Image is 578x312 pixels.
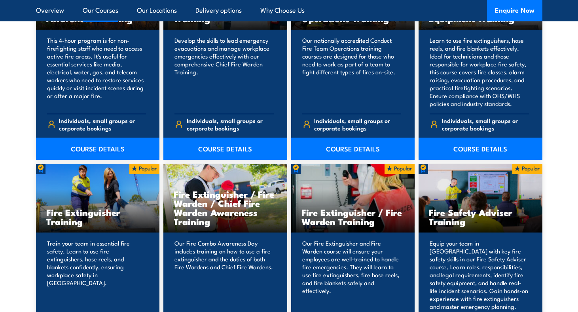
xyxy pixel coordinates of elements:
[187,117,274,132] span: Individuals, small groups or corporate bookings
[302,36,402,108] p: Our nationally accredited Conduct Fire Team Operations training courses are designed for those wh...
[163,138,287,160] a: COURSE DETAILS
[174,189,277,226] h3: Fire Extinguisher / Fire Warden / Chief Fire Warden Awareness Training
[46,208,150,226] h3: Fire Extinguisher Training
[46,5,150,23] h3: [PERSON_NAME] Fire Awareness Training
[291,138,415,160] a: COURSE DETAILS
[430,36,529,108] p: Learn to use fire extinguishers, hose reels, and fire blankets effectively. Ideal for technicians...
[47,36,146,108] p: This 4-hour program is for non-firefighting staff who need to access active fire areas. It's usef...
[302,239,402,310] p: Our Fire Extinguisher and Fire Warden course will ensure your employees are well-trained to handl...
[419,138,542,160] a: COURSE DETAILS
[174,36,274,108] p: Develop the skills to lead emergency evacuations and manage workplace emergencies effectively wit...
[429,208,532,226] h3: Fire Safety Adviser Training
[301,5,405,23] h3: Conduct Fire Team Operations Training
[442,117,529,132] span: Individuals, small groups or corporate bookings
[47,239,146,310] p: Train your team in essential fire safety. Learn to use fire extinguishers, hose reels, and blanke...
[36,138,160,160] a: COURSE DETAILS
[430,239,529,310] p: Equip your team in [GEOGRAPHIC_DATA] with key fire safety skills in our Fire Safety Adviser cours...
[301,208,405,226] h3: Fire Extinguisher / Fire Warden Training
[314,117,401,132] span: Individuals, small groups or corporate bookings
[174,239,274,310] p: Our Fire Combo Awareness Day includes training on how to use a fire extinguisher and the duties o...
[59,117,146,132] span: Individuals, small groups or corporate bookings
[174,5,277,23] h3: Chief Fire Warden Training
